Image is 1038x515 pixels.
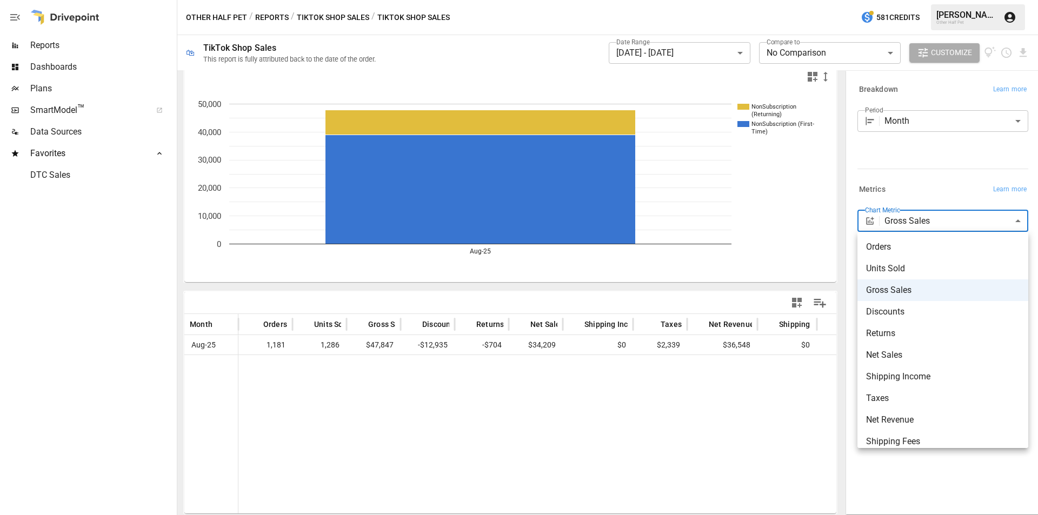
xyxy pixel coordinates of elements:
span: Net Revenue [866,413,1020,426]
span: Taxes [866,392,1020,405]
span: Discounts [866,305,1020,318]
span: Orders [866,240,1020,253]
span: Units Sold [866,262,1020,275]
span: Shipping Income [866,370,1020,383]
span: Returns [866,327,1020,340]
span: Shipping Fees [866,435,1020,448]
span: Gross Sales [866,284,1020,297]
span: Net Sales [866,349,1020,362]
